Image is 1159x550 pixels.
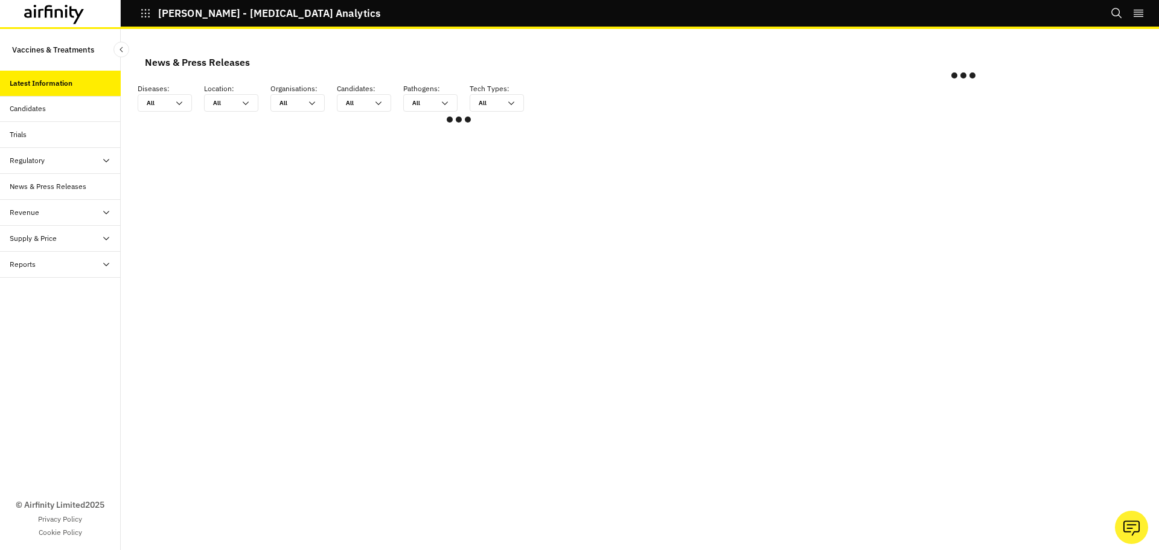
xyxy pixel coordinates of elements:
p: Location : [204,83,270,94]
div: Candidates [10,103,46,114]
div: Supply & Price [10,233,57,244]
button: Ask our analysts [1115,511,1148,544]
div: Latest Information [10,78,72,89]
div: Trials [10,129,27,140]
p: [PERSON_NAME] - [MEDICAL_DATA] Analytics [158,8,380,19]
button: Close Sidebar [113,42,129,57]
div: News & Press Releases [10,181,86,192]
p: Candidates : [337,83,403,94]
p: Diseases : [138,83,204,94]
a: Cookie Policy [39,527,82,538]
a: Privacy Policy [38,514,82,525]
button: Search [1111,3,1123,24]
div: Regulatory [10,155,45,166]
p: Vaccines & Treatments [12,39,94,61]
div: News & Press Releases [145,53,250,71]
button: [PERSON_NAME] - [MEDICAL_DATA] Analytics [140,3,380,24]
p: Pathogens : [403,83,470,94]
div: Revenue [10,207,39,218]
div: Reports [10,259,36,270]
p: Organisations : [270,83,337,94]
p: Tech Types : [470,83,536,94]
p: © Airfinity Limited 2025 [16,499,104,511]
